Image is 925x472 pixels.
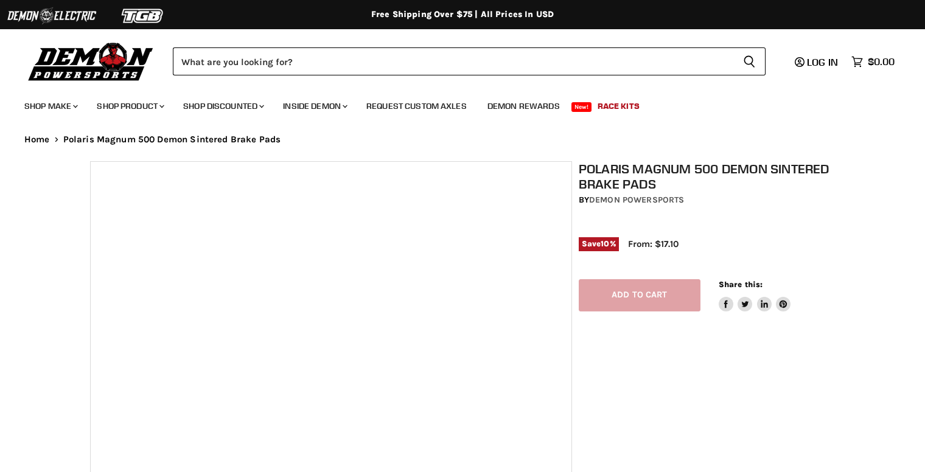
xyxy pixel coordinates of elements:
h1: Polaris Magnum 500 Demon Sintered Brake Pads [579,161,842,192]
span: Polaris Magnum 500 Demon Sintered Brake Pads [63,134,281,145]
span: $0.00 [868,56,895,68]
span: 10 [601,239,609,248]
a: Shop Make [15,94,85,119]
div: by [579,193,842,207]
button: Search [733,47,766,75]
img: Demon Electric Logo 2 [6,4,97,27]
span: From: $17.10 [628,238,679,249]
span: New! [571,102,592,112]
a: Demon Rewards [478,94,569,119]
ul: Main menu [15,89,892,119]
a: Demon Powersports [589,195,684,205]
span: Log in [807,56,838,68]
input: Search [173,47,733,75]
a: $0.00 [845,53,901,71]
span: Share this: [719,280,763,289]
a: Home [24,134,50,145]
span: Save % [579,237,619,251]
a: Shop Product [88,94,172,119]
img: Demon Powersports [24,40,158,83]
img: TGB Logo 2 [97,4,189,27]
a: Request Custom Axles [357,94,476,119]
form: Product [173,47,766,75]
a: Race Kits [588,94,649,119]
a: Log in [789,57,845,68]
a: Shop Discounted [174,94,271,119]
aside: Share this: [719,279,791,311]
a: Inside Demon [274,94,355,119]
